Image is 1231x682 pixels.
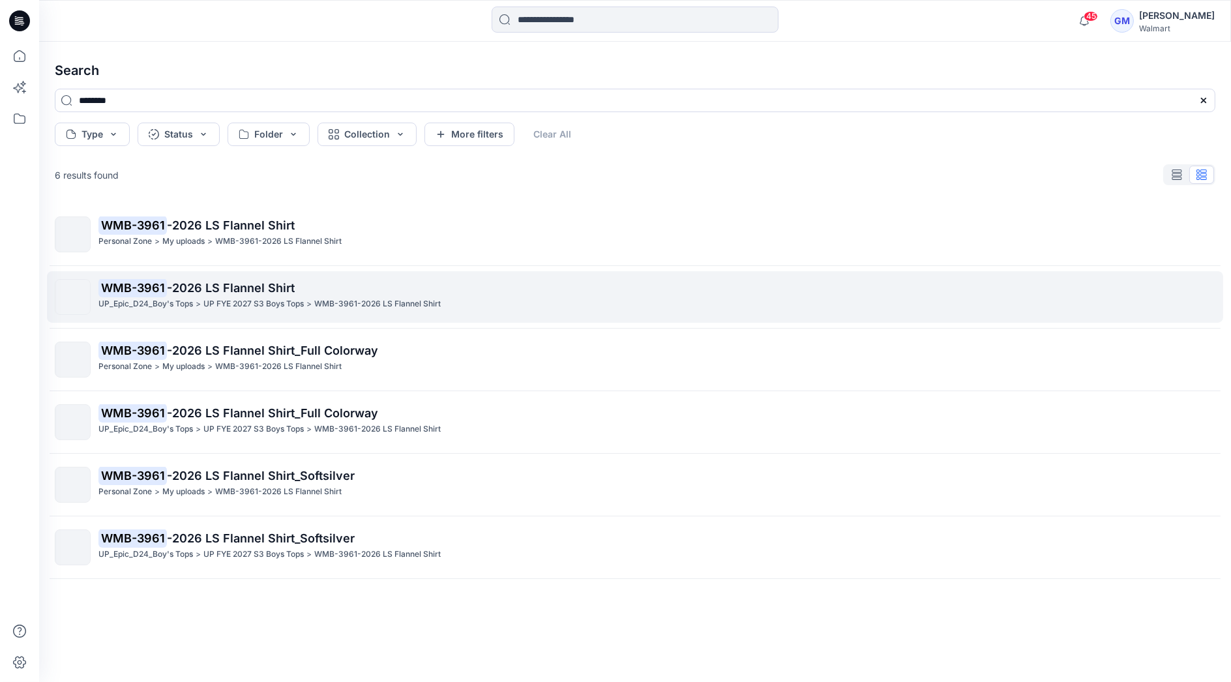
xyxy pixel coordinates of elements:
[98,466,167,484] mark: WMB-3961
[306,423,312,436] p: >
[162,235,205,248] p: My uploads
[98,297,193,311] p: UP_Epic_D24_Boy's Tops
[196,297,201,311] p: >
[155,360,160,374] p: >
[98,235,152,248] p: Personal Zone
[47,396,1223,448] a: WMB-3961-2026 LS Flannel Shirt_Full ColorwayUP_Epic_D24_Boy's Tops>UP FYE 2027 S3 Boys Tops>WMB-3...
[203,297,304,311] p: UP FYE 2027 S3 Boys Tops
[98,485,152,499] p: Personal Zone
[167,281,295,295] span: -2026 LS Flannel Shirt
[162,360,205,374] p: My uploads
[162,485,205,499] p: My uploads
[98,423,193,436] p: UP_Epic_D24_Boy's Tops
[196,423,201,436] p: >
[1139,8,1215,23] div: [PERSON_NAME]
[98,529,167,547] mark: WMB-3961
[98,341,167,359] mark: WMB-3961
[47,334,1223,385] a: WMB-3961-2026 LS Flannel Shirt_Full ColorwayPersonal Zone>My uploads>WMB-3961-2026 LS Flannel Shirt
[155,485,160,499] p: >
[314,297,441,311] p: WMB-3961-2026 LS Flannel Shirt
[228,123,310,146] button: Folder
[98,360,152,374] p: Personal Zone
[167,218,295,232] span: -2026 LS Flannel Shirt
[215,360,342,374] p: WMB-3961-2026 LS Flannel Shirt
[207,485,213,499] p: >
[47,522,1223,573] a: WMB-3961-2026 LS Flannel Shirt_SoftsilverUP_Epic_D24_Boy's Tops>UP FYE 2027 S3 Boys Tops>WMB-3961...
[203,548,304,561] p: UP FYE 2027 S3 Boys Tops
[138,123,220,146] button: Status
[155,235,160,248] p: >
[215,485,342,499] p: WMB-3961-2026 LS Flannel Shirt
[207,235,213,248] p: >
[1084,11,1098,22] span: 45
[167,469,355,482] span: -2026 LS Flannel Shirt_Softsilver
[196,548,201,561] p: >
[1110,9,1134,33] div: GM
[314,548,441,561] p: WMB-3961-2026 LS Flannel Shirt
[318,123,417,146] button: Collection
[98,216,167,234] mark: WMB-3961
[215,235,342,248] p: WMB-3961-2026 LS Flannel Shirt
[167,406,378,420] span: -2026 LS Flannel Shirt_Full Colorway
[314,423,441,436] p: WMB-3961-2026 LS Flannel Shirt
[1139,23,1215,33] div: Walmart
[55,168,119,182] p: 6 results found
[98,404,167,422] mark: WMB-3961
[306,297,312,311] p: >
[47,209,1223,260] a: WMB-3961-2026 LS Flannel ShirtPersonal Zone>My uploads>WMB-3961-2026 LS Flannel Shirt
[306,548,312,561] p: >
[47,271,1223,323] a: WMB-3961-2026 LS Flannel ShirtUP_Epic_D24_Boy's Tops>UP FYE 2027 S3 Boys Tops>WMB-3961-2026 LS Fl...
[203,423,304,436] p: UP FYE 2027 S3 Boys Tops
[167,344,378,357] span: -2026 LS Flannel Shirt_Full Colorway
[98,278,167,297] mark: WMB-3961
[47,459,1223,511] a: WMB-3961-2026 LS Flannel Shirt_SoftsilverPersonal Zone>My uploads>WMB-3961-2026 LS Flannel Shirt
[207,360,213,374] p: >
[98,548,193,561] p: UP_Epic_D24_Boy's Tops
[167,531,355,545] span: -2026 LS Flannel Shirt_Softsilver
[424,123,514,146] button: More filters
[44,52,1226,89] h4: Search
[55,123,130,146] button: Type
